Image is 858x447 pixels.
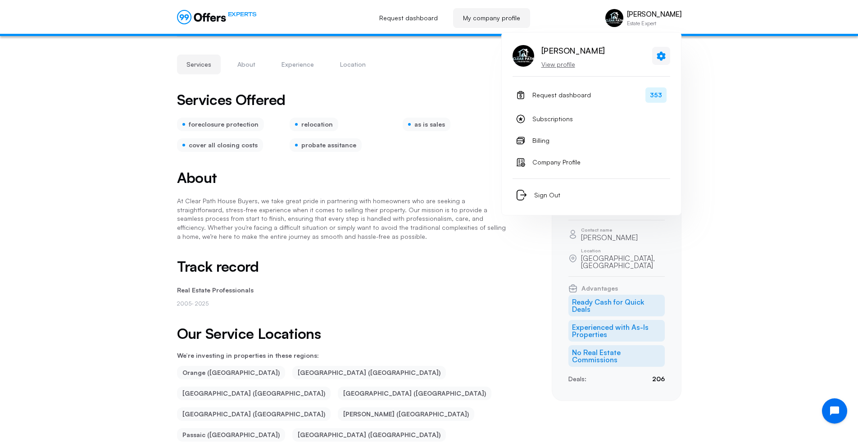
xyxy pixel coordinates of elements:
[532,114,573,124] span: Subscriptions
[627,21,681,26] p: Estate Expert
[177,326,508,342] h2: Our Service Locations
[369,8,448,28] a: Request dashboard
[605,9,623,27] img: Nicholas Neporanny
[177,196,508,241] p: At Clear Path House Buyers, we take great pride in partnering with homeowners who are seeking a s...
[513,186,670,204] button: Sign Out
[177,407,331,421] li: [GEOGRAPHIC_DATA] ([GEOGRAPHIC_DATA])
[177,299,508,308] p: 2005
[645,87,667,103] span: 353
[532,157,581,168] span: Company Profile
[513,110,670,128] a: Subscriptions
[290,138,362,152] div: probate assitance
[581,285,618,292] span: Advantages
[331,55,375,74] button: Location
[581,255,665,269] p: [GEOGRAPHIC_DATA], [GEOGRAPHIC_DATA]
[272,55,323,74] button: Experience
[541,43,605,58] p: [PERSON_NAME]
[177,387,331,400] li: [GEOGRAPHIC_DATA] ([GEOGRAPHIC_DATA])
[177,285,508,295] p: Real Estate Professionals
[228,10,257,18] span: EXPERTS
[532,135,549,146] span: Billing
[177,10,257,24] a: EXPERTS
[534,190,560,201] span: Sign Out
[652,374,665,384] p: 206
[532,90,591,100] span: Request dashboard
[228,55,265,74] button: About
[453,8,530,28] a: My company profile
[177,138,263,152] div: cover all closing costs
[177,366,285,379] li: Orange ([GEOGRAPHIC_DATA])
[581,248,665,253] p: Location
[292,428,446,442] li: [GEOGRAPHIC_DATA] ([GEOGRAPHIC_DATA])
[627,10,681,18] p: [PERSON_NAME]
[568,320,665,342] li: Experienced with As-Is Properties
[568,374,586,384] p: Deals:
[513,132,670,150] a: Billing
[338,387,491,400] li: [GEOGRAPHIC_DATA] ([GEOGRAPHIC_DATA])
[513,43,605,69] a: Nicholas Neporanny[PERSON_NAME]View profile
[568,345,665,367] li: No Real Estate Commissions
[403,118,450,131] div: as is sales
[513,45,534,67] img: Nicholas Neporanny
[292,366,446,379] li: [GEOGRAPHIC_DATA] ([GEOGRAPHIC_DATA])
[513,84,670,106] a: Request dashboard353
[581,234,638,241] p: [PERSON_NAME]
[338,407,474,421] li: [PERSON_NAME] ([GEOGRAPHIC_DATA])
[177,259,508,274] h2: Track record
[541,60,605,69] p: View profile
[177,352,508,359] p: We’re investing in properties in these regions:
[581,228,638,232] p: Contact name
[290,118,338,131] div: relocation
[513,153,670,171] a: Company Profile
[177,118,264,131] div: foreclosure protection
[568,295,665,316] li: Ready Cash for Quick Deals
[177,170,508,186] h2: About
[177,428,285,442] li: Passaic ([GEOGRAPHIC_DATA])
[177,92,286,107] h2: Services Offered
[177,55,221,74] button: Services
[191,300,209,307] span: - 2025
